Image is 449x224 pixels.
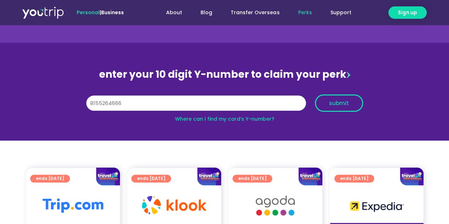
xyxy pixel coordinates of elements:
a: Where can I find my card’s Y-number? [175,115,274,122]
span: | [77,9,124,16]
a: Support [321,6,360,19]
a: Transfer Overseas [221,6,289,19]
div: enter your 10 digit Y-number to claim your perk [83,65,367,84]
a: Sign up [388,6,427,19]
a: Perks [289,6,321,19]
span: Personal [77,9,100,16]
input: 10 digit Y-number (e.g. 8123456789) [86,95,306,111]
a: Blog [191,6,221,19]
span: submit [329,100,349,106]
nav: Menu [143,6,360,19]
a: Business [101,9,124,16]
button: submit [315,94,363,112]
span: Sign up [398,9,417,16]
form: Y Number [86,94,363,117]
a: About [157,6,191,19]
